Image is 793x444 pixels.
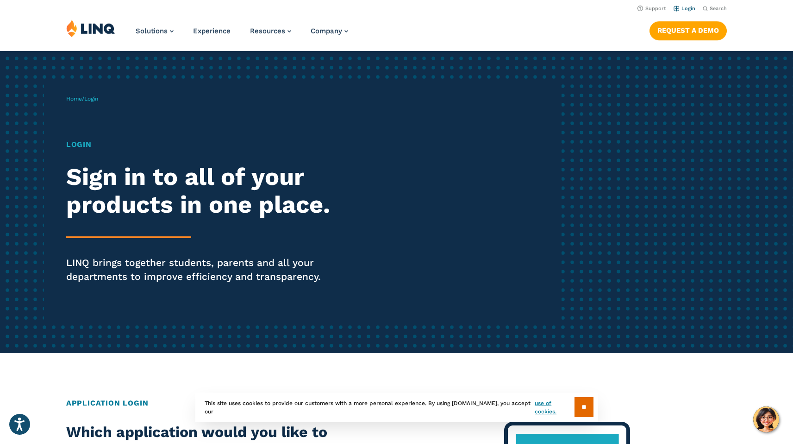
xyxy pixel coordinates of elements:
a: use of cookies. [535,399,574,416]
h2: Sign in to all of your products in one place. [66,163,372,219]
span: Search [710,6,727,12]
h2: Application Login [66,398,727,409]
h1: Login [66,139,372,150]
span: / [66,95,98,102]
nav: Primary Navigation [136,19,348,50]
div: This site uses cookies to provide our customers with a more personal experience. By using [DOMAIN... [195,393,598,422]
a: Home [66,95,82,102]
span: Resources [250,27,285,35]
button: Hello, have a question? Let’s chat. [753,406,779,432]
span: Login [84,95,98,102]
a: Request a Demo [649,21,727,40]
a: Solutions [136,27,174,35]
span: Company [311,27,342,35]
p: LINQ brings together students, parents and all your departments to improve efficiency and transpa... [66,256,372,284]
span: Solutions [136,27,168,35]
a: Resources [250,27,291,35]
a: Company [311,27,348,35]
a: Support [637,6,666,12]
a: Login [674,6,695,12]
img: LINQ | K‑12 Software [66,19,115,37]
a: Experience [193,27,231,35]
button: Open Search Bar [703,5,727,12]
nav: Button Navigation [649,19,727,40]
